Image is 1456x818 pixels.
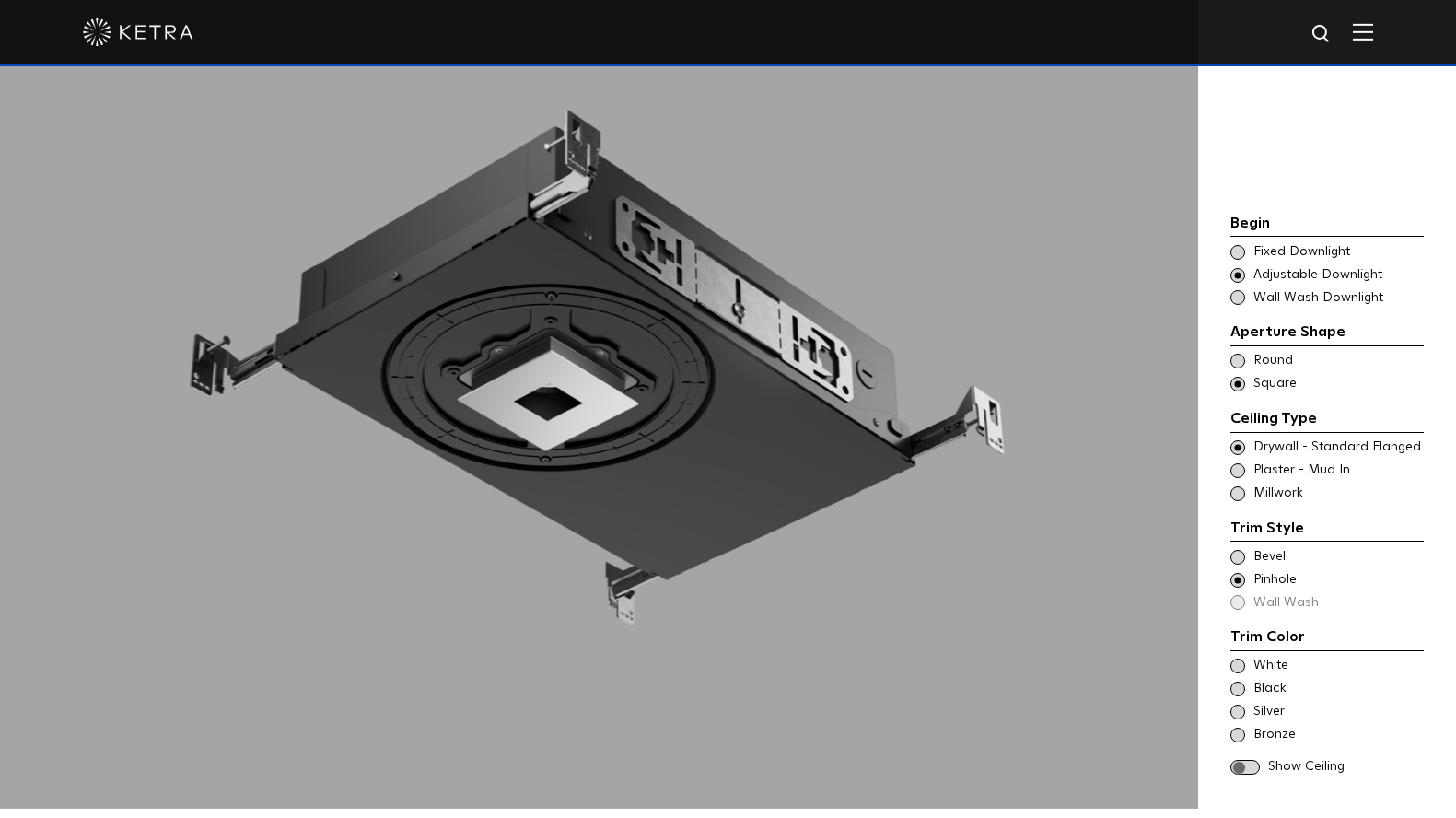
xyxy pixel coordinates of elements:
[1353,23,1373,41] img: Hamburger%20Nav.svg
[1253,485,1422,503] span: Millwork
[1230,212,1424,238] div: Begin
[1253,571,1422,590] span: Pinhole
[1253,289,1422,308] span: Wall Wash Downlight
[1253,703,1422,721] span: Silver
[1268,758,1424,777] span: Show Ceiling
[1230,321,1424,346] div: Aperture Shape
[83,18,193,46] img: ketra-logo-2019-white
[1230,625,1424,651] div: Trim Color
[1253,680,1422,698] span: Black
[1253,243,1422,262] span: Fixed Downlight
[1310,23,1334,46] img: search icon
[1253,438,1422,457] span: Drywall - Standard Flanged
[1253,726,1422,744] span: Bronze
[1230,517,1424,543] div: Trim Style
[1253,375,1422,393] span: Square
[1253,657,1422,675] span: White
[1230,407,1424,433] div: Ceiling Type
[1253,352,1422,370] span: Round
[1253,462,1422,480] span: Plaster - Mud In
[1253,548,1422,567] span: Bevel
[1253,266,1422,285] span: Adjustable Downlight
